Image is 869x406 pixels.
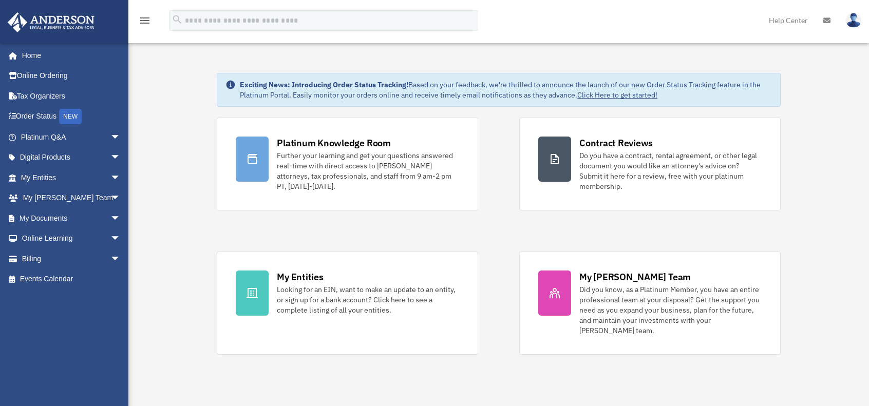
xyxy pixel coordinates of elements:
a: Tax Organizers [7,86,136,106]
a: My Entitiesarrow_drop_down [7,167,136,188]
span: arrow_drop_down [110,248,131,269]
span: arrow_drop_down [110,208,131,229]
a: My Documentsarrow_drop_down [7,208,136,228]
a: Events Calendar [7,269,136,289]
strong: Exciting News: Introducing Order Status Tracking! [240,80,408,89]
a: menu [139,18,151,27]
span: arrow_drop_down [110,188,131,209]
a: Click Here to get started! [577,90,657,100]
div: Did you know, as a Platinum Member, you have an entire professional team at your disposal? Get th... [579,284,762,336]
div: Platinum Knowledge Room [277,137,391,149]
div: My Entities [277,270,323,283]
div: Looking for an EIN, want to make an update to an entity, or sign up for a bank account? Click her... [277,284,459,315]
div: Further your learning and get your questions answered real-time with direct access to [PERSON_NAM... [277,150,459,191]
div: NEW [59,109,82,124]
div: Do you have a contract, rental agreement, or other legal document you would like an attorney's ad... [579,150,762,191]
span: arrow_drop_down [110,127,131,148]
div: My [PERSON_NAME] Team [579,270,691,283]
a: Contract Reviews Do you have a contract, rental agreement, or other legal document you would like... [519,118,781,210]
a: My Entities Looking for an EIN, want to make an update to an entity, or sign up for a bank accoun... [217,252,478,355]
a: My [PERSON_NAME] Team Did you know, as a Platinum Member, you have an entire professional team at... [519,252,781,355]
span: arrow_drop_down [110,167,131,188]
img: Anderson Advisors Platinum Portal [5,12,98,32]
div: Based on your feedback, we're thrilled to announce the launch of our new Order Status Tracking fe... [240,80,772,100]
a: Digital Productsarrow_drop_down [7,147,136,168]
img: User Pic [846,13,861,28]
a: Platinum Q&Aarrow_drop_down [7,127,136,147]
a: Order StatusNEW [7,106,136,127]
div: Contract Reviews [579,137,653,149]
a: Billingarrow_drop_down [7,248,136,269]
i: menu [139,14,151,27]
a: My [PERSON_NAME] Teamarrow_drop_down [7,188,136,208]
span: arrow_drop_down [110,228,131,249]
a: Online Ordering [7,66,136,86]
a: Platinum Knowledge Room Further your learning and get your questions answered real-time with dire... [217,118,478,210]
a: Home [7,45,131,66]
span: arrow_drop_down [110,147,131,168]
i: search [172,14,183,25]
a: Online Learningarrow_drop_down [7,228,136,249]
